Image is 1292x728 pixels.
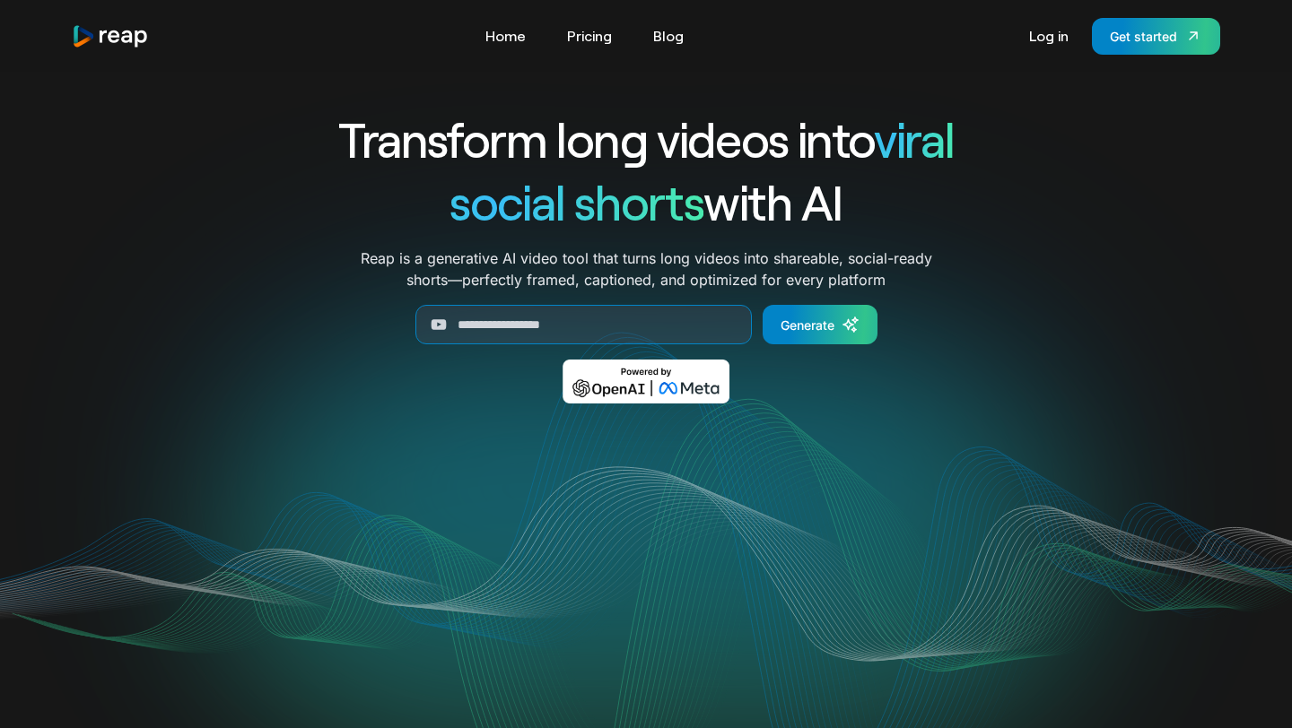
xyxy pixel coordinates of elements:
[558,22,621,50] a: Pricing
[476,22,535,50] a: Home
[644,22,693,50] a: Blog
[763,305,877,344] a: Generate
[273,108,1019,170] h1: Transform long videos into
[361,247,932,290] p: Reap is a generative AI video tool that turns long videos into shareable, social-ready shorts—per...
[72,24,149,48] a: home
[1092,18,1220,55] a: Get started
[450,172,703,230] span: social shorts
[273,170,1019,233] h1: with AI
[563,360,730,403] img: Powered by OpenAI & Meta
[781,316,834,334] div: Generate
[1020,22,1078,50] a: Log in
[273,305,1019,344] form: Generate Form
[874,109,954,168] span: viral
[1110,27,1177,46] div: Get started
